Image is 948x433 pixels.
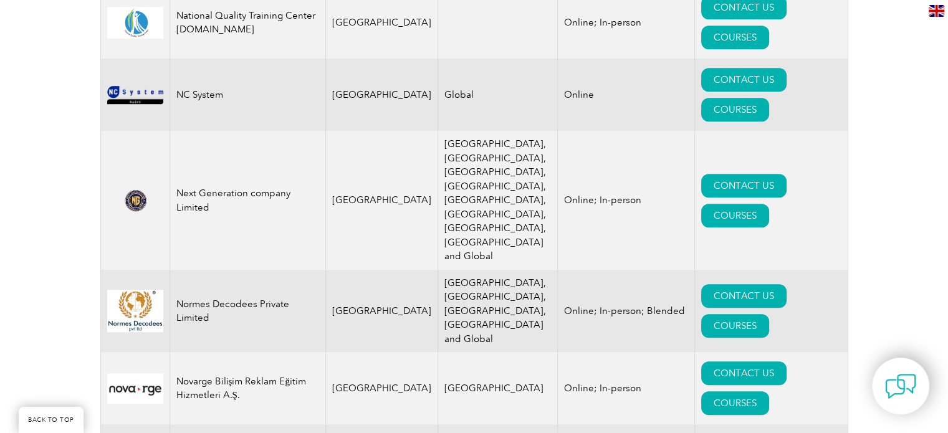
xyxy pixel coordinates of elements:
td: [GEOGRAPHIC_DATA] [325,352,438,424]
a: COURSES [701,204,769,227]
img: en [929,5,944,17]
td: Normes Decodees Private Limited [170,270,325,353]
img: contact-chat.png [885,371,916,402]
td: Next Generation company Limited [170,131,325,270]
td: [GEOGRAPHIC_DATA], [GEOGRAPHIC_DATA], [GEOGRAPHIC_DATA], [GEOGRAPHIC_DATA] and Global [438,270,557,353]
td: [GEOGRAPHIC_DATA], [GEOGRAPHIC_DATA], [GEOGRAPHIC_DATA], [GEOGRAPHIC_DATA], [GEOGRAPHIC_DATA], [G... [438,131,557,270]
img: 57350245-2fe8-ed11-8848-002248156329-logo.jpg [107,373,163,404]
img: 9e55bf80-85bc-ef11-a72f-00224892eff5-logo.png [107,86,163,104]
img: 4ab7c282-124b-ee11-be6f-000d3ae1a86f-logo.png [107,7,163,39]
td: [GEOGRAPHIC_DATA] [325,59,438,131]
img: 702e9b5a-1e04-f011-bae3-00224896f61f-logo.png [107,181,163,221]
td: Online; In-person; Blended [557,270,694,353]
td: Novarge Bilişim Reklam Eğitim Hizmetleri A.Ş. [170,352,325,424]
a: CONTACT US [701,174,787,197]
td: Online; In-person [557,131,694,270]
td: [GEOGRAPHIC_DATA] [325,131,438,270]
td: NC System [170,59,325,131]
td: Global [438,59,557,131]
a: CONTACT US [701,361,787,385]
td: [GEOGRAPHIC_DATA] [438,352,557,424]
a: COURSES [701,26,769,49]
a: CONTACT US [701,284,787,308]
a: COURSES [701,314,769,338]
img: e7b63985-9dc1-ec11-983f-002248d3b10e-logo.png [107,290,163,332]
a: COURSES [701,391,769,415]
td: Online [557,59,694,131]
a: CONTACT US [701,68,787,92]
td: [GEOGRAPHIC_DATA] [325,270,438,353]
a: BACK TO TOP [19,407,84,433]
td: Online; In-person [557,352,694,424]
a: COURSES [701,98,769,121]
